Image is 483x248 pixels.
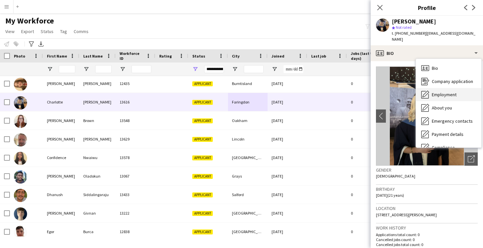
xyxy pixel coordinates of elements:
[228,204,268,222] div: [GEOGRAPHIC_DATA]
[392,19,436,24] div: [PERSON_NAME]
[79,186,116,204] div: Siddalingaraju
[268,93,307,111] div: [DATE]
[192,211,213,216] span: Applicant
[376,232,478,237] p: Applications total count: 0
[43,204,79,222] div: [PERSON_NAME]
[416,128,481,141] div: Payment details
[376,225,478,231] h3: Work history
[268,74,307,93] div: [DATE]
[116,93,155,111] div: 13616
[192,100,213,105] span: Applicant
[416,75,481,88] div: Company application
[416,114,481,128] div: Emergency contacts
[192,118,213,123] span: Applicant
[59,65,75,73] input: First Name Filter Input
[376,167,478,173] h3: Gender
[283,65,303,73] input: Joined Filter Input
[432,118,473,124] span: Emergency contacts
[232,66,238,72] button: Open Filter Menu
[351,51,378,61] span: Jobs (last 90 days)
[347,130,390,148] div: 0
[272,54,284,59] span: Joined
[120,51,143,61] span: Workforce ID
[192,192,213,197] span: Applicant
[228,130,268,148] div: Lincoln
[3,27,17,36] a: View
[43,130,79,148] div: [PERSON_NAME]
[159,54,172,59] span: Rating
[228,186,268,204] div: Salford
[14,115,27,128] img: Chloe Brown
[432,145,455,150] span: Compliance
[347,148,390,167] div: 0
[43,148,79,167] div: Confidence
[192,229,213,234] span: Applicant
[5,28,15,34] span: View
[376,205,478,211] h3: Location
[244,65,264,73] input: City Filter Input
[432,105,452,111] span: About you
[14,226,27,239] img: Egor Burca
[347,93,390,111] div: 0
[347,74,390,93] div: 0
[416,88,481,101] div: Employment
[268,130,307,148] div: [DATE]
[43,74,79,93] div: [PERSON_NAME]
[192,155,213,160] span: Applicant
[83,54,103,59] span: Last Name
[116,167,155,185] div: 13067
[27,40,35,48] app-action-btn: Advanced filters
[14,78,27,91] img: Catherine Baker
[416,101,481,114] div: About you
[376,242,478,247] p: Cancelled jobs total count: 0
[14,96,27,109] img: Charlotte Mcarthur
[79,111,116,130] div: Brown
[432,78,473,84] span: Company application
[19,27,37,36] a: Export
[376,212,437,217] span: [STREET_ADDRESS][PERSON_NAME]
[71,27,91,36] a: Comms
[43,93,79,111] div: Charlotte
[14,189,27,202] img: Dhanush Siddalingaraju
[43,186,79,204] div: Dhanush
[347,167,390,185] div: 0
[228,148,268,167] div: [GEOGRAPHIC_DATA]
[116,74,155,93] div: 12435
[347,186,390,204] div: 0
[41,28,54,34] span: Status
[268,186,307,204] div: [DATE]
[268,111,307,130] div: [DATE]
[79,223,116,241] div: Burca
[116,186,155,204] div: 13433
[432,92,457,98] span: Employment
[228,223,268,241] div: [GEOGRAPHIC_DATA]
[228,111,268,130] div: Oakham
[376,186,478,192] h3: Birthday
[14,170,27,184] img: David Oladokun
[79,74,116,93] div: [PERSON_NAME]
[416,62,481,75] div: Bio
[60,28,67,34] span: Tag
[268,167,307,185] div: [DATE]
[396,25,412,30] span: Not rated
[83,66,89,72] button: Open Filter Menu
[14,133,27,146] img: Clive Denton
[74,28,89,34] span: Comms
[311,54,326,59] span: Last job
[392,31,475,42] span: | [EMAIL_ADDRESS][DOMAIN_NAME]
[376,193,404,198] span: [DATE] (21 years)
[116,130,155,148] div: 13629
[371,3,483,12] h3: Profile
[47,54,67,59] span: First Name
[14,152,27,165] img: Confidence Nwaiwu
[464,152,478,166] div: Open photos pop-in
[376,174,415,179] span: [DEMOGRAPHIC_DATA]
[192,81,213,86] span: Applicant
[272,66,278,72] button: Open Filter Menu
[228,74,268,93] div: Burntisland
[371,45,483,61] div: Bio
[376,237,478,242] p: Cancelled jobs count: 0
[79,130,116,148] div: [PERSON_NAME]
[228,167,268,185] div: Grays
[5,16,54,26] span: My Workforce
